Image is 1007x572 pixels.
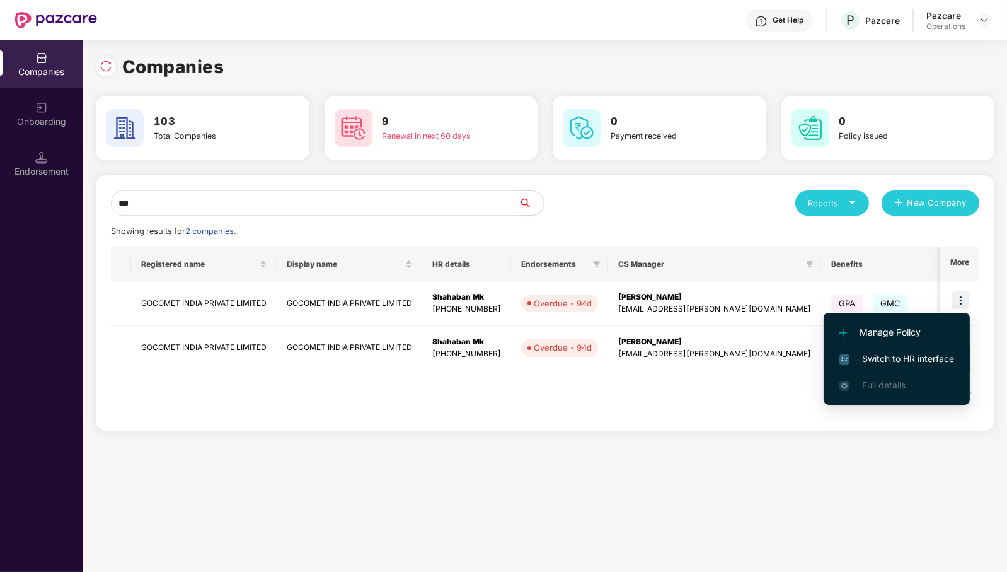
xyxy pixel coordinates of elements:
span: search [518,198,544,208]
img: svg+xml;base64,PHN2ZyBpZD0iSGVscC0zMngzMiIgeG1sbnM9Imh0dHA6Ly93d3cudzMub3JnLzIwMDAvc3ZnIiB3aWR0aD... [755,15,768,28]
img: svg+xml;base64,PHN2ZyB4bWxucz0iaHR0cDovL3d3dy53My5vcmcvMjAwMC9zdmciIHdpZHRoPSI2MCIgaGVpZ2h0PSI2MC... [106,109,144,147]
span: Registered name [141,259,257,269]
td: GOCOMET INDIA PRIVATE LIMITED [131,326,277,371]
h3: 9 [383,114,491,130]
div: Policy issued [839,130,948,143]
th: Display name [277,247,422,281]
h3: 103 [154,114,262,130]
img: icon [952,291,969,309]
td: GOCOMET INDIA PRIVATE LIMITED [131,281,277,326]
div: Total Companies [154,130,262,143]
span: GPA [831,295,863,312]
span: filter [803,257,816,272]
span: filter [590,257,603,272]
span: 2 companies. [185,226,236,236]
span: Display name [287,259,403,269]
span: New Company [907,197,967,209]
button: plusNew Company [882,190,979,216]
img: New Pazcare Logo [15,12,97,28]
div: Payment received [611,130,719,143]
button: search [518,190,544,216]
img: svg+xml;base64,PHN2ZyB4bWxucz0iaHR0cDovL3d3dy53My5vcmcvMjAwMC9zdmciIHdpZHRoPSI2MCIgaGVpZ2h0PSI2MC... [791,109,829,147]
span: filter [593,260,601,268]
img: svg+xml;base64,PHN2ZyB4bWxucz0iaHR0cDovL3d3dy53My5vcmcvMjAwMC9zdmciIHdpZHRoPSIxNiIgaGVpZ2h0PSIxNi... [839,354,849,365]
span: Switch to HR interface [839,352,954,366]
span: plus [894,199,902,209]
img: svg+xml;base64,PHN2ZyB4bWxucz0iaHR0cDovL3d3dy53My5vcmcvMjAwMC9zdmciIHdpZHRoPSI2MCIgaGVpZ2h0PSI2MC... [563,109,601,147]
div: [EMAIL_ADDRESS][PERSON_NAME][DOMAIN_NAME] [618,303,811,315]
div: Shahaban Mk [432,336,501,348]
div: [PHONE_NUMBER] [432,303,501,315]
div: Reports [808,197,856,209]
img: svg+xml;base64,PHN2ZyBpZD0iUmVsb2FkLTMyeDMyIiB4bWxucz0iaHR0cDovL3d3dy53My5vcmcvMjAwMC9zdmciIHdpZH... [100,60,112,73]
th: More [940,247,979,281]
h3: 0 [611,114,719,130]
div: Get Help [773,15,803,25]
div: Renewal in next 60 days [383,130,491,143]
div: Operations [926,21,965,32]
th: Registered name [131,247,277,281]
span: Manage Policy [839,325,954,339]
span: caret-down [848,199,856,207]
h3: 0 [839,114,948,130]
div: [PHONE_NUMBER] [432,348,501,360]
img: svg+xml;base64,PHN2ZyB4bWxucz0iaHR0cDovL3d3dy53My5vcmcvMjAwMC9zdmciIHdpZHRoPSI2MCIgaGVpZ2h0PSI2MC... [335,109,372,147]
div: Pazcare [865,15,900,26]
div: Overdue - 94d [534,341,592,354]
div: Overdue - 94d [534,297,592,310]
td: GOCOMET INDIA PRIVATE LIMITED [277,326,422,371]
img: svg+xml;base64,PHN2ZyBpZD0iRHJvcGRvd24tMzJ4MzIiIHhtbG5zPSJodHRwOi8vd3d3LnczLm9yZy8yMDAwL3N2ZyIgd2... [979,15,989,25]
th: HR details [422,247,511,281]
span: CS Manager [618,259,801,269]
div: [PERSON_NAME] [618,291,811,303]
img: svg+xml;base64,PHN2ZyB4bWxucz0iaHR0cDovL3d3dy53My5vcmcvMjAwMC9zdmciIHdpZHRoPSIxNi4zNjMiIGhlaWdodD... [839,381,849,391]
td: GOCOMET INDIA PRIVATE LIMITED [277,281,422,326]
span: P [846,13,855,28]
span: GMC [873,295,909,312]
span: Endorsements [521,259,588,269]
div: Pazcare [926,9,965,21]
th: Benefits [821,247,934,281]
img: svg+xml;base64,PHN2ZyB4bWxucz0iaHR0cDovL3d3dy53My5vcmcvMjAwMC9zdmciIHdpZHRoPSIxMi4yMDEiIGhlaWdodD... [839,329,847,337]
div: [EMAIL_ADDRESS][PERSON_NAME][DOMAIN_NAME] [618,348,811,360]
h1: Companies [122,53,224,81]
span: filter [806,260,814,268]
img: svg+xml;base64,PHN2ZyBpZD0iQ29tcGFuaWVzIiB4bWxucz0iaHR0cDovL3d3dy53My5vcmcvMjAwMC9zdmciIHdpZHRoPS... [35,52,48,64]
img: svg+xml;base64,PHN2ZyB3aWR0aD0iMTQuNSIgaGVpZ2h0PSIxNC41IiB2aWV3Qm94PSIwIDAgMTYgMTYiIGZpbGw9Im5vbm... [35,151,48,164]
span: Showing results for [111,226,236,236]
div: Shahaban Mk [432,291,501,303]
div: [PERSON_NAME] [618,336,811,348]
span: Full details [862,380,906,390]
img: svg+xml;base64,PHN2ZyB3aWR0aD0iMjAiIGhlaWdodD0iMjAiIHZpZXdCb3g9IjAgMCAyMCAyMCIgZmlsbD0ibm9uZSIgeG... [35,102,48,114]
